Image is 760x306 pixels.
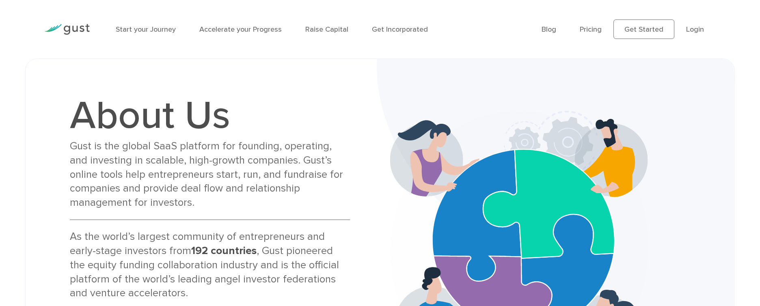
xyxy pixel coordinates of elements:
h1: About Us [70,96,350,135]
a: Get Incorporated [372,25,428,34]
a: Blog [542,25,556,34]
a: Start your Journey [116,25,176,34]
img: Gust Logo [44,24,90,35]
div: Gust is the global SaaS platform for founding, operating, and investing in scalable, high-growth ... [70,139,350,210]
a: Raise Capital [305,25,348,34]
a: Get Started [613,19,674,39]
a: Accelerate your Progress [199,25,282,34]
a: Login [686,25,704,34]
strong: 192 countries [191,244,257,257]
a: Pricing [580,25,602,34]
